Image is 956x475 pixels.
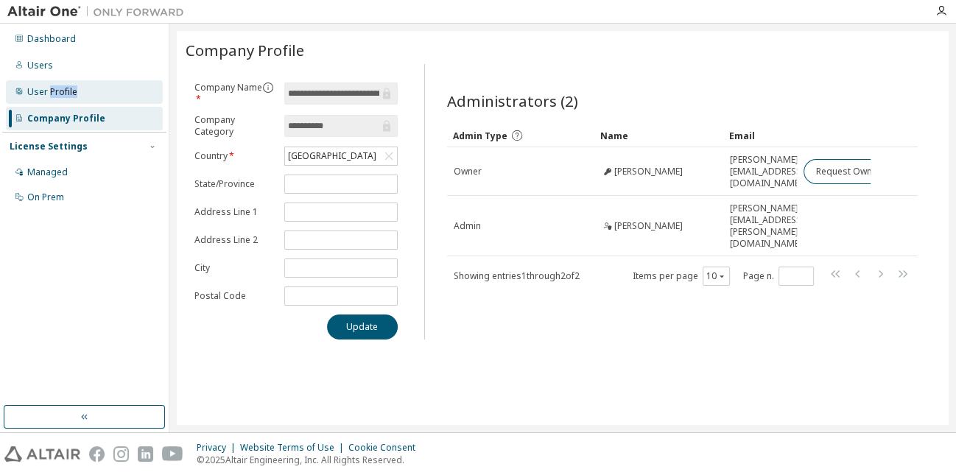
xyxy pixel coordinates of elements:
[194,262,275,274] label: City
[454,270,580,282] span: Showing entries 1 through 2 of 2
[240,442,348,454] div: Website Terms of Use
[186,40,304,60] span: Company Profile
[7,4,191,19] img: Altair One
[194,290,275,302] label: Postal Code
[197,454,424,466] p: © 2025 Altair Engineering, Inc. All Rights Reserved.
[454,166,482,177] span: Owner
[348,442,424,454] div: Cookie Consent
[454,220,481,232] span: Admin
[730,203,804,250] span: [PERSON_NAME][EMAIL_ADDRESS][PERSON_NAME][DOMAIN_NAME]
[27,191,64,203] div: On Prem
[730,154,804,189] span: [PERSON_NAME][EMAIL_ADDRESS][DOMAIN_NAME]
[194,178,275,190] label: State/Province
[804,159,928,184] button: Request Owner Change
[600,124,717,147] div: Name
[27,166,68,178] div: Managed
[138,446,153,462] img: linkedin.svg
[706,270,726,282] button: 10
[286,148,379,164] div: [GEOGRAPHIC_DATA]
[4,446,80,462] img: altair_logo.svg
[27,86,77,98] div: User Profile
[194,150,275,162] label: Country
[194,82,275,105] label: Company Name
[614,166,683,177] span: [PERSON_NAME]
[447,91,578,111] span: Administrators (2)
[113,446,129,462] img: instagram.svg
[327,314,398,339] button: Update
[614,220,683,232] span: [PERSON_NAME]
[27,33,76,45] div: Dashboard
[285,147,397,165] div: [GEOGRAPHIC_DATA]
[27,113,105,124] div: Company Profile
[27,60,53,71] div: Users
[194,234,275,246] label: Address Line 2
[10,141,88,152] div: License Settings
[453,130,507,142] span: Admin Type
[197,442,240,454] div: Privacy
[262,82,274,94] button: information
[743,267,814,286] span: Page n.
[194,114,275,138] label: Company Category
[162,446,183,462] img: youtube.svg
[633,267,730,286] span: Items per page
[194,206,275,218] label: Address Line 1
[89,446,105,462] img: facebook.svg
[729,124,791,147] div: Email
